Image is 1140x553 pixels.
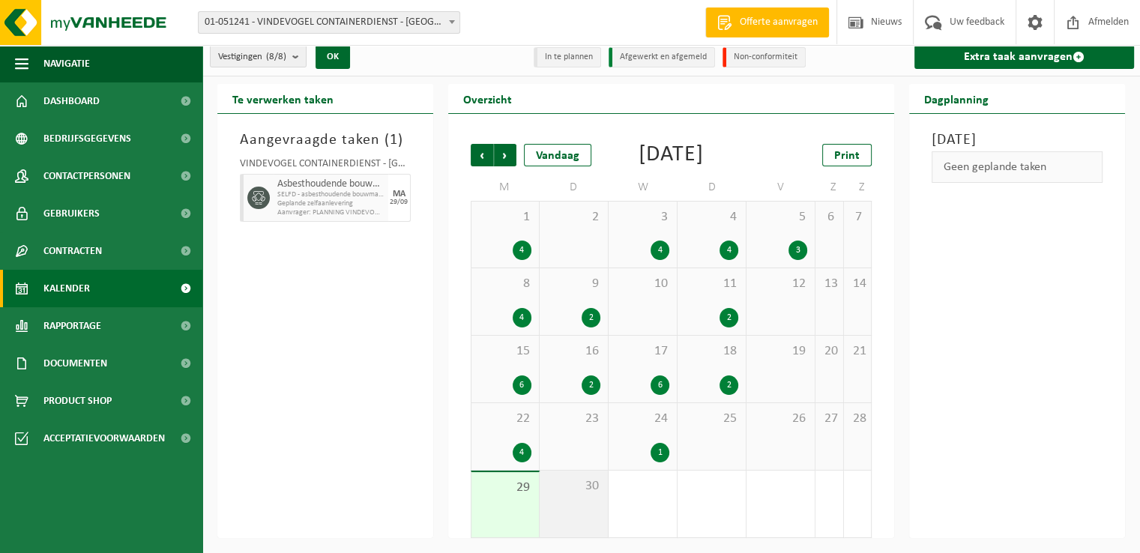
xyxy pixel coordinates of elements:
span: 01-051241 - VINDEVOGEL CONTAINERDIENST - OUDENAARDE - OUDENAARDE [199,12,459,33]
span: Rapportage [43,307,101,345]
button: OK [316,45,350,69]
span: 12 [754,276,807,292]
span: Volgende [494,144,516,166]
div: 2 [720,308,738,327]
h2: Overzicht [448,84,527,113]
div: MA [393,190,405,199]
a: Extra taak aanvragen [914,45,1134,69]
span: 7 [851,209,864,226]
li: In te plannen [534,47,601,67]
span: Vestigingen [218,46,286,68]
td: M [471,174,540,201]
span: 29 [479,480,531,496]
span: Gebruikers [43,195,100,232]
span: Product Shop [43,382,112,420]
div: 4 [513,241,531,260]
div: Vandaag [524,144,591,166]
div: 2 [720,375,738,395]
span: Asbesthoudende bouwmaterialen cementgebonden (hechtgebonden) [277,178,384,190]
td: D [540,174,609,201]
div: [DATE] [639,144,704,166]
div: Geen geplande taken [932,151,1103,183]
li: Non-conformiteit [723,47,806,67]
span: 27 [823,411,835,427]
span: Kalender [43,270,90,307]
button: Vestigingen(8/8) [210,45,307,67]
div: 4 [513,308,531,327]
span: Geplande zelfaanlevering [277,199,384,208]
span: 14 [851,276,864,292]
span: 8 [479,276,531,292]
div: 2 [582,308,600,327]
span: 13 [823,276,835,292]
span: 30 [547,478,600,495]
h2: Te verwerken taken [217,84,349,113]
span: Contactpersonen [43,157,130,195]
span: 5 [754,209,807,226]
a: Print [822,144,872,166]
span: 24 [616,411,669,427]
span: 10 [616,276,669,292]
div: 6 [513,375,531,395]
div: 4 [651,241,669,260]
td: Z [815,174,843,201]
span: 26 [754,411,807,427]
div: 6 [651,375,669,395]
a: Offerte aanvragen [705,7,829,37]
span: 1 [390,133,398,148]
td: Z [844,174,872,201]
div: 1 [651,443,669,462]
span: 3 [616,209,669,226]
div: 2 [582,375,600,395]
span: 16 [547,343,600,360]
span: 9 [547,276,600,292]
div: 29/09 [390,199,408,206]
span: 15 [479,343,531,360]
span: 28 [851,411,864,427]
span: 11 [685,276,738,292]
h3: Aangevraagde taken ( ) [240,129,411,151]
h3: [DATE] [932,129,1103,151]
span: 6 [823,209,835,226]
span: 4 [685,209,738,226]
span: Print [834,150,860,162]
count: (8/8) [266,52,286,61]
span: SELFD - asbesthoudende bouwmaterialen cementgebonden (HGB) [277,190,384,199]
span: Documenten [43,345,107,382]
span: 17 [616,343,669,360]
span: 01-051241 - VINDEVOGEL CONTAINERDIENST - OUDENAARDE - OUDENAARDE [198,11,460,34]
span: 20 [823,343,835,360]
span: Dashboard [43,82,100,120]
span: 25 [685,411,738,427]
div: 3 [788,241,807,260]
span: Offerte aanvragen [736,15,821,30]
span: Aanvrager: PLANNING VINDEVOGEL CONTAINERS [277,208,384,217]
span: 18 [685,343,738,360]
li: Afgewerkt en afgemeld [609,47,715,67]
td: V [747,174,815,201]
div: 4 [513,443,531,462]
span: Contracten [43,232,102,270]
span: Bedrijfsgegevens [43,120,131,157]
span: 23 [547,411,600,427]
div: VINDEVOGEL CONTAINERDIENST - [GEOGRAPHIC_DATA] [240,159,411,174]
span: 19 [754,343,807,360]
h2: Dagplanning [909,84,1004,113]
span: Acceptatievoorwaarden [43,420,165,457]
span: Vorige [471,144,493,166]
td: W [609,174,678,201]
span: 21 [851,343,864,360]
span: 22 [479,411,531,427]
td: D [678,174,747,201]
span: 1 [479,209,531,226]
div: 4 [720,241,738,260]
span: Navigatie [43,45,90,82]
span: 2 [547,209,600,226]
